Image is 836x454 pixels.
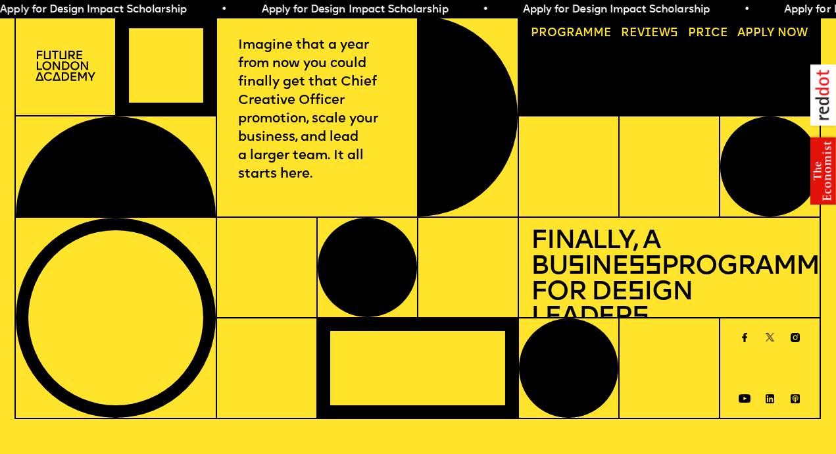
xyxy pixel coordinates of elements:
span: a [575,28,583,39]
span: s [627,279,644,306]
span: • [198,5,204,15]
span: s [568,253,584,280]
h1: Finally, a Bu ine Programme for De ign Leader [531,229,808,331]
span: s [632,304,649,331]
span: • [459,5,465,15]
span: ss [628,253,661,280]
span: • [721,5,727,15]
a: Apply now [731,22,814,45]
a: Reviews [615,22,684,45]
span: A [737,28,745,39]
a: Price [682,22,734,45]
p: Imagine that a year from now you could finally get that Chief Creative Officer promotion, scale y... [238,37,396,184]
a: Programme [525,22,618,45]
